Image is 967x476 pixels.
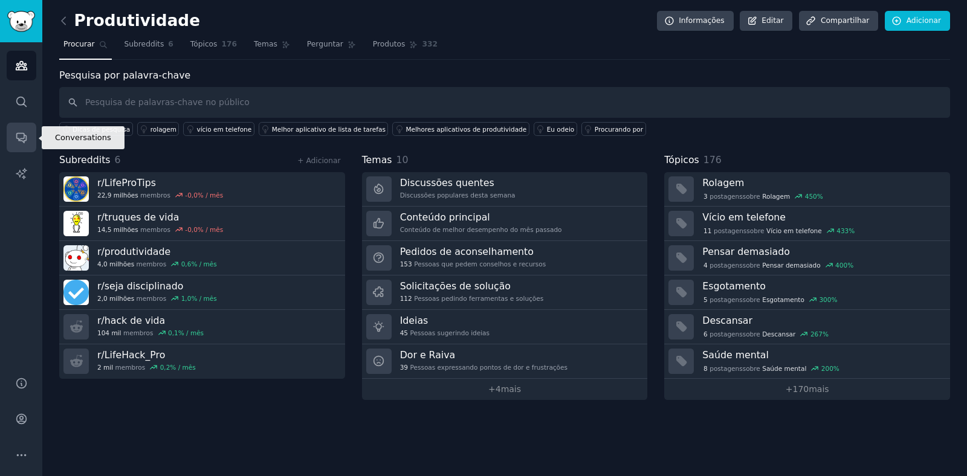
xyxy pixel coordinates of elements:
font: 6 [168,40,173,48]
font: + [488,384,496,394]
font: postagens [710,330,742,338]
font: 3 [703,193,708,200]
font: 176 [222,40,238,48]
font: 6 [703,330,708,338]
font: Descansar [702,315,752,326]
a: Eu odeio [534,122,577,136]
font: 176 [703,154,722,166]
a: Melhor aplicativo de lista de tarefas [259,122,389,136]
font: 433 [836,227,849,234]
a: +170mais [664,379,950,400]
font: 10 [396,154,409,166]
font: % / mês [191,295,216,302]
font: mais [501,384,521,394]
img: seja disciplinado [63,280,89,305]
a: Procurando por [581,122,646,136]
font: 104 mil [97,329,121,336]
font: + [786,384,793,394]
font: Temas [254,40,277,48]
font: Pessoas expressando pontos de dor e frustrações [410,364,568,371]
font: + Adicionar [297,156,340,165]
font: 0,1 [168,329,178,336]
a: Compartilhar [799,11,878,31]
font: Esgotamento [702,280,765,292]
font: % / mês [178,329,204,336]
a: Perguntar [303,35,360,60]
font: 300 [819,296,831,303]
a: Adicionar [885,11,950,31]
font: % / mês [198,226,223,233]
font: 45 [400,329,408,336]
font: Saúde mental [762,365,806,372]
font: -0,0 [185,191,198,199]
font: r/ [97,246,105,257]
font: Pedidos de aconselhamento [400,246,534,257]
font: 39 [400,364,408,371]
font: 170 [792,384,809,394]
font: postagens [710,365,742,372]
font: membros [137,260,167,268]
font: sobre [743,262,760,269]
font: sobre [743,365,760,372]
img: truques de vida [63,211,89,236]
a: Pedidos de aconselhamento153Pessoas que pedem conselhos e recursos [362,241,648,275]
font: Discussões populares desta semana [400,191,516,199]
font: 450 [805,193,817,200]
font: Perguntar [307,40,343,48]
a: Editar [740,11,792,31]
font: 267 [810,330,823,338]
input: Pesquisa de palavras-chave no público [59,87,950,118]
a: Rolagem3postagenssobre​Rolagem450% [664,172,950,207]
font: Dor e Raiva [400,349,456,361]
button: Dicas de pesquisa [59,122,133,136]
font: 1,0 [181,295,192,302]
font: 4 [496,384,501,394]
font: 332 [422,40,438,48]
font: 11 [703,227,711,234]
font: rolagem [150,126,176,133]
a: Discussões quentesDiscussões populares desta semana [362,172,648,207]
a: Saúde mental8postagenssobre​Saúde mental200% [664,344,950,379]
font: Vício em telefone [702,211,786,223]
font: 4 [703,262,708,269]
a: r/LifeProTips22,9 milhõesmembros-0,0% / mês [59,172,345,207]
font: vício em telefone [196,126,251,133]
a: Vício em telefone11postagenssobre​Vício em telefone433% [664,207,950,241]
font: postagens [710,193,742,200]
font: Adicionar [907,16,941,25]
a: Esgotamento5postagenssobre​Esgotamento300% [664,275,950,310]
a: r/hack de vida104 milmembros0,1% / mês [59,310,345,344]
a: r/produtividade4,0 milhõesmembros0,6% / mês [59,241,345,275]
font: LifeProTips [105,177,156,188]
font: 14,5 milhões [97,226,138,233]
font: 0,2 [160,364,170,371]
font: Tópicos [664,154,699,166]
font: % [831,296,837,303]
font: membros [123,329,154,336]
font: Pessoas que pedem conselhos e recursos [414,260,546,268]
font: Dicas de pesquisa [73,126,130,133]
font: Informações [679,16,725,25]
font: sobre [743,193,760,200]
a: +4mais [362,379,648,400]
font: % [849,227,855,234]
a: vício em telefone [183,122,254,136]
font: Saúde mental [702,349,769,361]
font: 4,0 milhões [97,260,134,268]
a: Dor e Raiva39Pessoas expressando pontos de dor e frustrações [362,344,648,379]
font: Produtividade [74,11,200,30]
font: r/ [97,349,105,361]
font: Procurando por [595,126,643,133]
font: Subreddits [59,154,111,166]
font: 400 [835,262,847,269]
font: postagens [714,227,746,234]
font: Pesquisa por palavra-chave [59,69,190,81]
font: Rolagem [762,193,790,200]
font: membros [137,295,167,302]
font: Melhor aplicativo de lista de tarefas [272,126,386,133]
img: Dicas de VidaPro [63,176,89,202]
font: r/ [97,177,105,188]
font: Descansar [762,330,795,338]
font: 5 [703,296,708,303]
font: sobre [743,296,760,303]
